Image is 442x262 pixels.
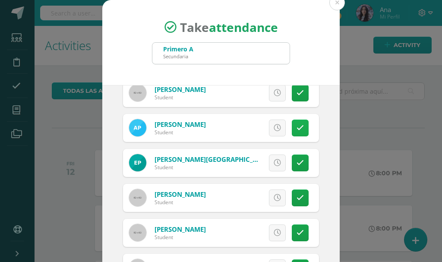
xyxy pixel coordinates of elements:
a: [PERSON_NAME] [155,120,206,129]
a: [PERSON_NAME] [155,85,206,94]
img: 122290b0da86648575494895ed3cb186.png [129,154,146,171]
strong: attendance [209,19,278,35]
div: Student [155,164,258,171]
a: [PERSON_NAME] [155,190,206,199]
div: Student [155,234,206,241]
input: Search for a grade or section here… [152,43,290,64]
span: Take [180,19,278,35]
img: 60x60 [129,84,146,101]
a: [PERSON_NAME][GEOGRAPHIC_DATA] [155,155,272,164]
a: [PERSON_NAME] [155,225,206,234]
div: Secundaria [163,53,193,60]
div: Student [155,199,206,206]
img: 60x60 [129,224,146,241]
img: 60x60 [129,189,146,206]
div: Student [155,129,206,136]
img: 6d9677a47815bde522da463bc5d3eac8.png [129,119,146,136]
div: Primero A [163,45,193,53]
div: Student [155,94,206,101]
